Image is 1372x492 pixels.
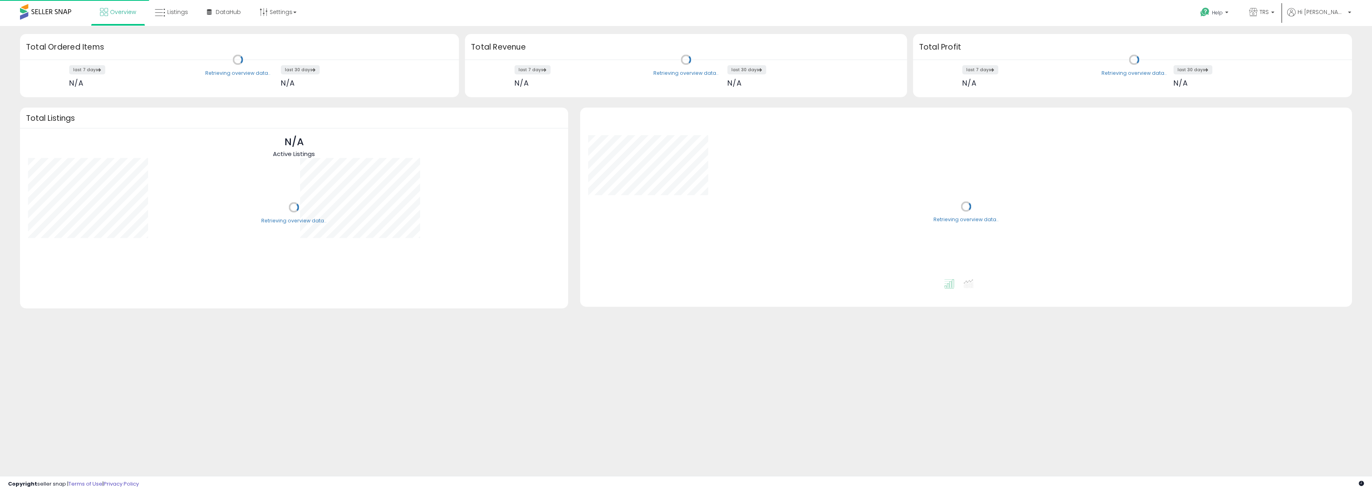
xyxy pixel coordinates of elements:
a: Hi [PERSON_NAME] [1287,8,1351,26]
span: TRS [1260,8,1269,16]
span: Hi [PERSON_NAME] [1298,8,1346,16]
a: Help [1194,1,1236,26]
div: Retrieving overview data.. [205,70,270,77]
div: Retrieving overview data.. [653,70,719,77]
div: Retrieving overview data.. [261,217,326,224]
div: Retrieving overview data.. [933,216,999,224]
i: Get Help [1200,7,1210,17]
div: Retrieving overview data.. [1102,70,1167,77]
span: Help [1212,9,1223,16]
span: Listings [167,8,188,16]
span: DataHub [216,8,241,16]
span: Overview [110,8,136,16]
